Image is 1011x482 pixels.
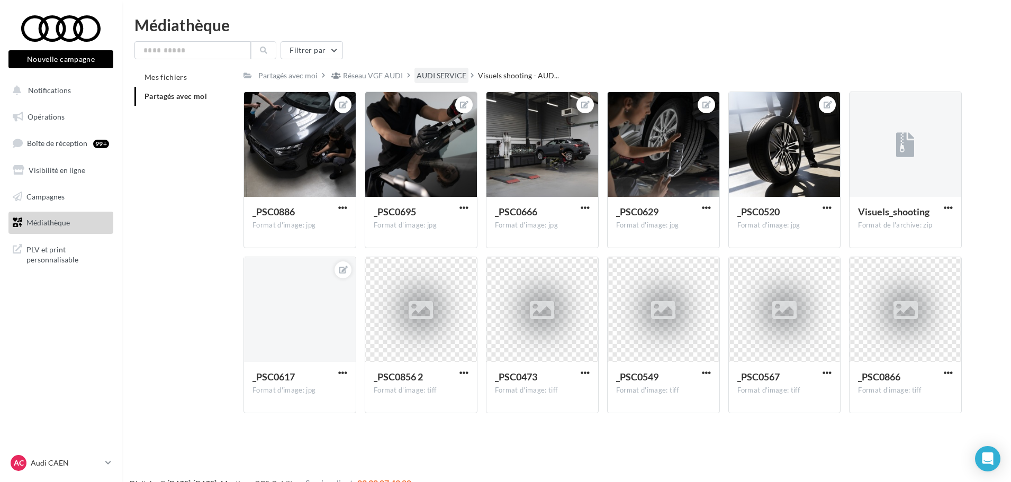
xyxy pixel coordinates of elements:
span: Boîte de réception [27,139,87,148]
span: Notifications [28,86,71,95]
span: Campagnes [26,192,65,201]
span: Visuels_shooting [858,206,929,217]
div: AUDI SERVICE [417,70,466,81]
span: _PSC0617 [252,371,295,383]
div: Format d'image: jpg [495,221,590,230]
span: _PSC0856 2 [374,371,423,383]
button: Notifications [6,79,111,102]
div: Médiathèque [134,17,998,33]
span: Médiathèque [26,218,70,227]
span: Partagés avec moi [145,92,207,101]
a: PLV et print personnalisable [6,238,115,269]
span: _PSC0666 [495,206,537,217]
div: Format d'image: tiff [495,386,590,395]
div: Partagés avec moi [258,70,318,81]
a: Boîte de réception99+ [6,132,115,154]
div: Format d'image: tiff [374,386,468,395]
div: Open Intercom Messenger [975,446,1000,471]
span: AC [14,458,24,468]
span: _PSC0567 [737,371,780,383]
button: Filtrer par [281,41,343,59]
span: _PSC0629 [616,206,658,217]
div: Format de l'archive: zip [858,221,953,230]
div: Réseau VGF AUDI [343,70,403,81]
div: Format d'image: tiff [858,386,953,395]
div: Format d'image: jpg [252,221,347,230]
a: Opérations [6,106,115,128]
div: Format d'image: tiff [737,386,832,395]
a: Campagnes [6,186,115,208]
a: Visibilité en ligne [6,159,115,181]
div: Format d'image: jpg [616,221,711,230]
a: AC Audi CAEN [8,453,113,473]
span: _PSC0886 [252,206,295,217]
span: PLV et print personnalisable [26,242,109,265]
span: _PSC0866 [858,371,900,383]
div: Format d'image: jpg [737,221,832,230]
span: _PSC0520 [737,206,780,217]
span: Visibilité en ligne [29,166,85,175]
span: _PSC0473 [495,371,537,383]
button: Nouvelle campagne [8,50,113,68]
span: _PSC0695 [374,206,416,217]
div: Format d'image: jpg [252,386,347,395]
span: _PSC0549 [616,371,658,383]
span: Opérations [28,112,65,121]
a: Médiathèque [6,212,115,234]
div: Format d'image: tiff [616,386,711,395]
div: Format d'image: jpg [374,221,468,230]
span: Mes fichiers [145,72,187,81]
div: 99+ [93,140,109,148]
p: Audi CAEN [31,458,101,468]
span: Visuels shooting - AUD... [478,70,559,81]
